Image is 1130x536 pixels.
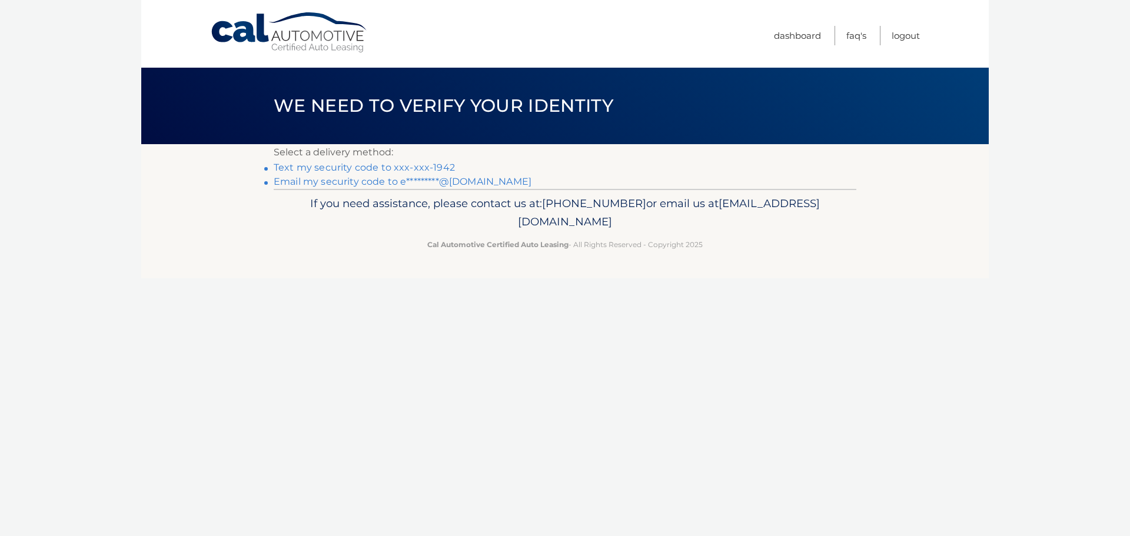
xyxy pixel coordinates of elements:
a: Text my security code to xxx-xxx-1942 [274,162,455,173]
a: Cal Automotive [210,12,369,54]
p: If you need assistance, please contact us at: or email us at [281,194,849,232]
span: We need to verify your identity [274,95,613,116]
strong: Cal Automotive Certified Auto Leasing [427,240,569,249]
a: Dashboard [774,26,821,45]
a: Logout [892,26,920,45]
p: - All Rights Reserved - Copyright 2025 [281,238,849,251]
span: [PHONE_NUMBER] [542,197,646,210]
a: Email my security code to e*********@[DOMAIN_NAME] [274,176,531,187]
a: FAQ's [846,26,866,45]
p: Select a delivery method: [274,144,856,161]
